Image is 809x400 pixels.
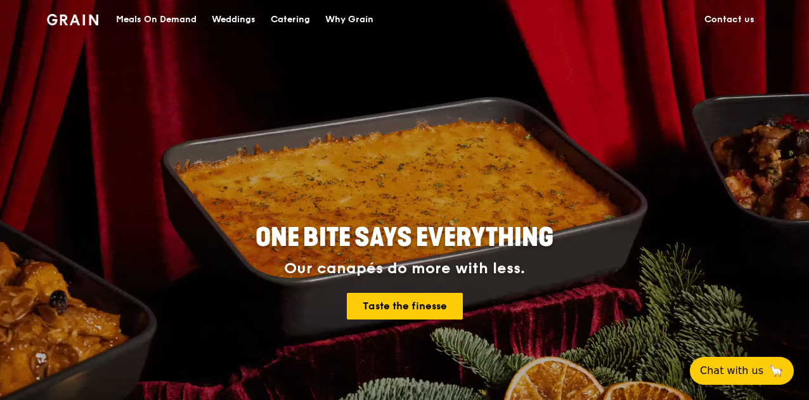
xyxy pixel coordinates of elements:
[697,1,762,39] a: Contact us
[212,1,256,39] div: Weddings
[700,363,763,378] span: Chat with us
[318,1,381,39] a: Why Grain
[47,14,98,25] img: Grain
[271,1,310,39] div: Catering
[176,260,633,278] div: Our canapés do more with less.
[263,1,318,39] a: Catering
[325,1,373,39] div: Why Grain
[256,223,553,253] span: ONE BITE SAYS EVERYTHING
[690,357,794,385] button: Chat with us🦙
[347,293,463,319] a: Taste the finesse
[204,1,263,39] a: Weddings
[768,363,784,378] span: 🦙
[116,1,197,39] div: Meals On Demand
